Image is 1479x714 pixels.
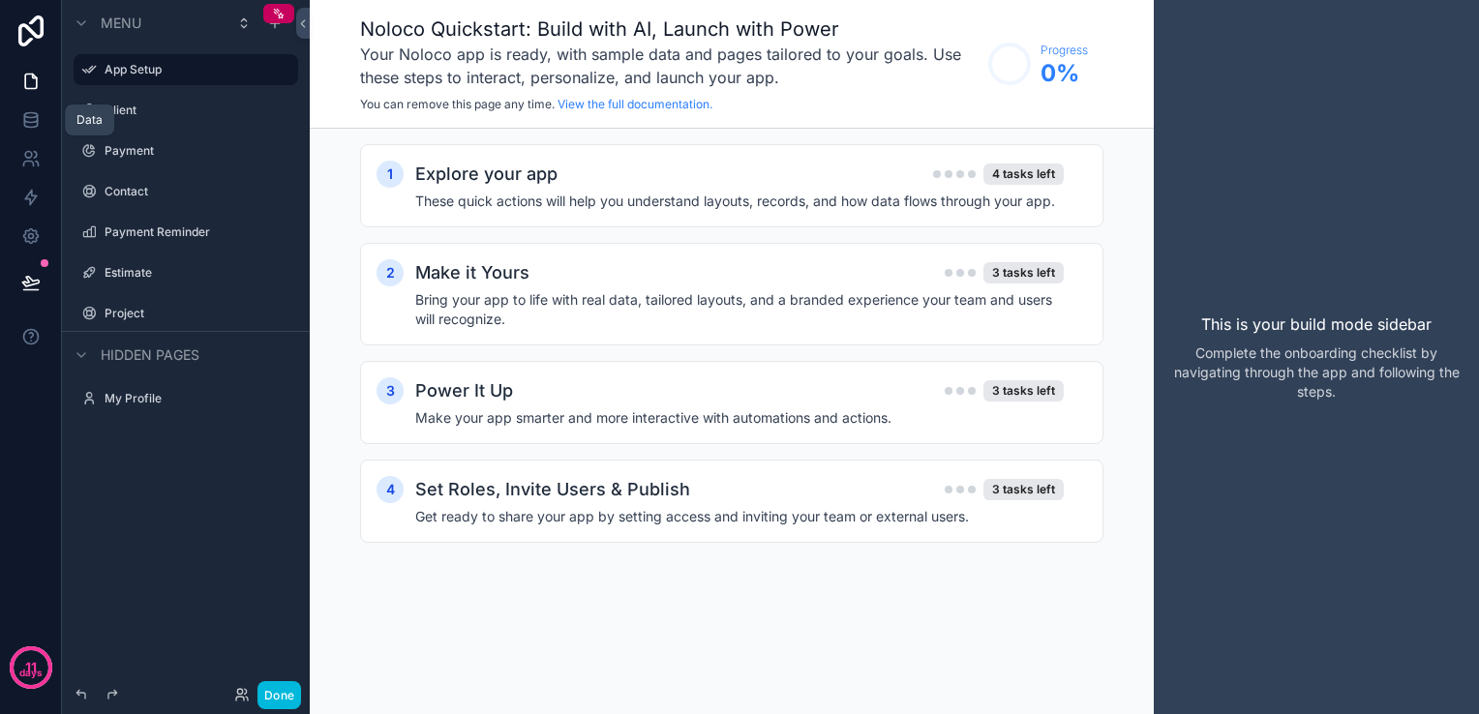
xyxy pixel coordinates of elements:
p: days [19,666,43,681]
label: Client [105,103,287,118]
button: Done [257,681,301,709]
label: Payment Reminder [105,224,287,240]
h3: Your Noloco app is ready, with sample data and pages tailored to your goals. Use these steps to i... [360,43,979,89]
label: App Setup [105,62,287,77]
span: You can remove this page any time. [360,97,555,111]
span: Progress [1041,43,1088,58]
p: 11 [25,658,37,677]
span: Menu [101,14,141,33]
label: Payment [105,143,287,159]
div: Data [76,112,103,128]
span: 0 % [1041,58,1088,89]
label: Contact [105,184,287,199]
label: Project [105,306,287,321]
h1: Noloco Quickstart: Build with AI, Launch with Power [360,15,979,43]
a: View the full documentation. [558,97,712,111]
p: Complete the onboarding checklist by navigating through the app and following the steps. [1169,343,1464,402]
label: Estimate [105,265,287,281]
span: Hidden pages [101,345,199,365]
p: This is your build mode sidebar [1201,312,1432,336]
label: My Profile [105,391,287,406]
